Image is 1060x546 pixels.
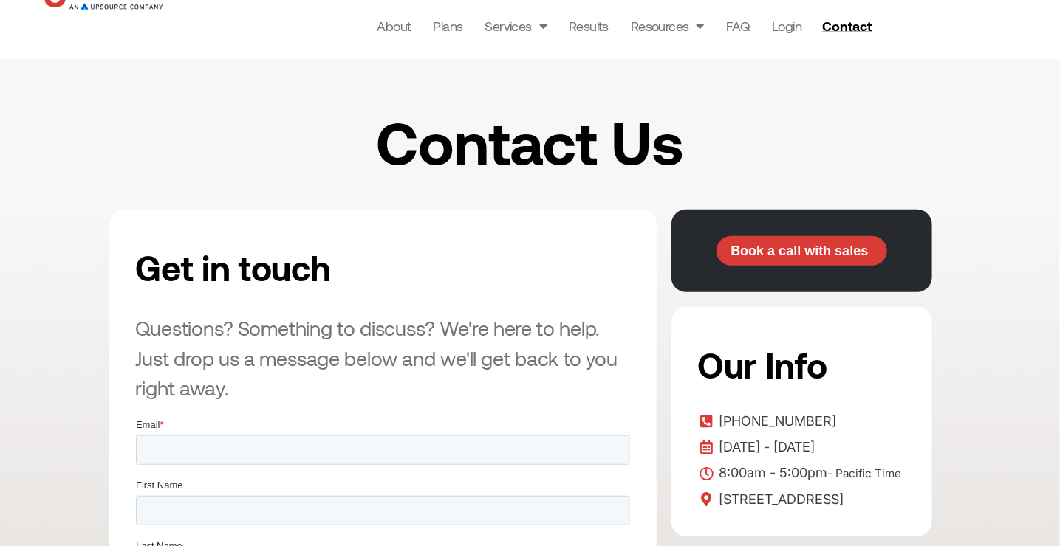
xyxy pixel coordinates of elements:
span: Contact [822,19,872,32]
h2: Our Info [698,334,901,395]
h2: Get in touch [136,236,482,298]
span: [DATE] - [DATE] [715,436,815,458]
a: [PHONE_NUMBER] [698,410,906,432]
a: About [377,15,411,36]
a: Plans [434,15,463,36]
h1: Contact Us [236,111,825,173]
span: Book a call with sales [731,244,868,258]
a: FAQ [726,15,750,36]
span: [STREET_ADDRESS] [715,488,844,511]
h3: Questions? Something to discuss? We're here to help. Just drop us a message below and we'll get b... [136,313,630,403]
span: [PHONE_NUMBER] [715,410,836,432]
a: Login [772,15,801,36]
a: Book a call with sales [717,236,887,266]
a: Resources [631,15,704,36]
a: Contact [816,14,881,38]
a: Services [485,15,547,36]
span: 8:00am - 5:00pm [715,462,901,485]
span: - Pacific Time [827,466,901,480]
a: Results [569,15,609,36]
nav: Menu [377,15,802,36]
